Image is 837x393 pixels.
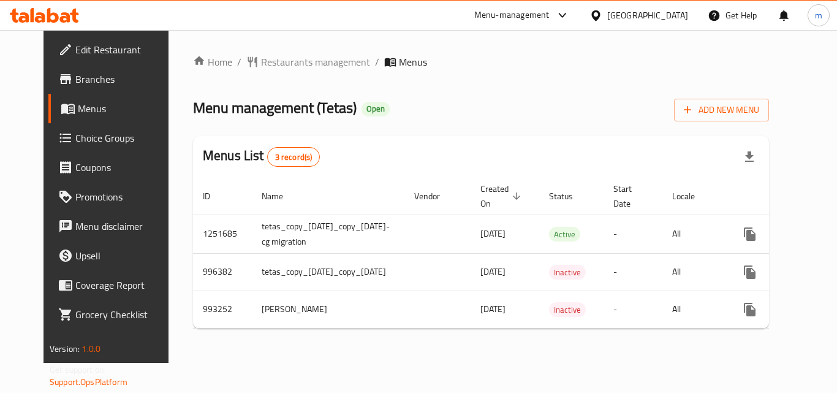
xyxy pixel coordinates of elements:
[193,94,357,121] span: Menu management ( Tetas )
[75,42,173,57] span: Edit Restaurant
[48,153,183,182] a: Coupons
[48,35,183,64] a: Edit Restaurant
[193,55,232,69] a: Home
[237,55,241,69] li: /
[193,55,769,69] nav: breadcrumb
[549,227,580,242] span: Active
[75,219,173,234] span: Menu disclaimer
[735,219,765,249] button: more
[480,264,506,280] span: [DATE]
[252,215,404,253] td: tetas_copy_[DATE]_copy_[DATE]-cg migration
[75,72,173,86] span: Branches
[262,189,299,204] span: Name
[48,270,183,300] a: Coverage Report
[480,226,506,242] span: [DATE]
[75,160,173,175] span: Coupons
[50,374,127,390] a: Support.OpsPlatform
[765,219,794,249] button: Change Status
[362,102,390,116] div: Open
[75,307,173,322] span: Grocery Checklist
[50,341,80,357] span: Version:
[261,55,370,69] span: Restaurants management
[362,104,390,114] span: Open
[399,55,427,69] span: Menus
[193,291,252,328] td: 993252
[75,278,173,292] span: Coverage Report
[375,55,379,69] li: /
[735,258,765,287] button: more
[662,291,725,328] td: All
[414,189,456,204] span: Vendor
[613,181,648,211] span: Start Date
[815,9,822,22] span: m
[549,265,586,280] span: Inactive
[765,258,794,287] button: Change Status
[203,147,320,167] h2: Menus List
[75,189,173,204] span: Promotions
[48,123,183,153] a: Choice Groups
[474,8,550,23] div: Menu-management
[252,291,404,328] td: [PERSON_NAME]
[252,253,404,291] td: tetas_copy_[DATE]_copy_[DATE]
[604,215,662,253] td: -
[604,253,662,291] td: -
[75,131,173,145] span: Choice Groups
[662,215,725,253] td: All
[50,362,106,378] span: Get support on:
[48,241,183,270] a: Upsell
[607,9,688,22] div: [GEOGRAPHIC_DATA]
[480,301,506,317] span: [DATE]
[193,253,252,291] td: 996382
[246,55,370,69] a: Restaurants management
[48,300,183,329] a: Grocery Checklist
[78,101,173,116] span: Menus
[735,142,764,172] div: Export file
[48,212,183,241] a: Menu disclaimer
[480,181,525,211] span: Created On
[203,189,226,204] span: ID
[81,341,100,357] span: 1.0.0
[765,295,794,324] button: Change Status
[549,189,589,204] span: Status
[549,302,586,317] div: Inactive
[48,94,183,123] a: Menus
[48,64,183,94] a: Branches
[662,253,725,291] td: All
[604,291,662,328] td: -
[75,248,173,263] span: Upsell
[674,99,769,121] button: Add New Menu
[268,151,320,163] span: 3 record(s)
[672,189,711,204] span: Locale
[735,295,765,324] button: more
[48,182,183,212] a: Promotions
[549,303,586,317] span: Inactive
[684,102,759,118] span: Add New Menu
[193,215,252,253] td: 1251685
